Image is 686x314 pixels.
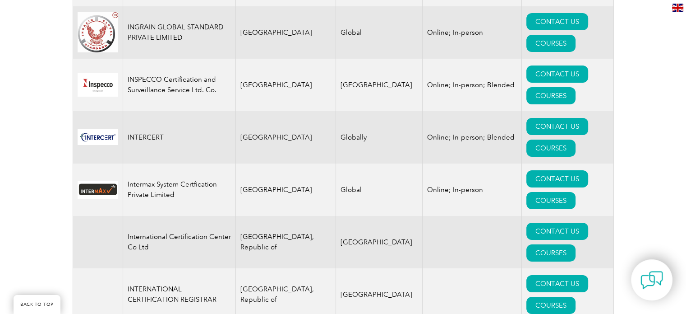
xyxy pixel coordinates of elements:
img: f72924ac-d9bc-ea11-a814-000d3a79823d-logo.jpg [78,129,118,145]
a: COURSES [526,192,576,209]
td: [GEOGRAPHIC_DATA] [235,59,336,111]
td: [GEOGRAPHIC_DATA] [235,111,336,164]
img: en [672,4,683,12]
td: [GEOGRAPHIC_DATA] [235,164,336,216]
td: Globally [336,111,423,164]
img: 67a48d9f-b6c2-ea11-a812-000d3a79722d-logo.jpg [78,12,118,52]
td: [GEOGRAPHIC_DATA], Republic of [235,216,336,268]
td: INTERCERT [123,111,235,164]
a: COURSES [526,140,576,157]
img: contact-chat.png [640,269,663,291]
a: COURSES [526,87,576,104]
a: CONTACT US [526,275,588,292]
a: CONTACT US [526,118,588,135]
a: COURSES [526,297,576,314]
td: Intermax System Certfication Private Limited [123,164,235,216]
td: [GEOGRAPHIC_DATA] [235,6,336,59]
a: CONTACT US [526,223,588,240]
td: Global [336,164,423,216]
td: [GEOGRAPHIC_DATA] [336,59,423,111]
a: CONTACT US [526,170,588,187]
td: Online; In-person [423,6,522,59]
a: COURSES [526,244,576,262]
td: Online; In-person; Blended [423,111,522,164]
td: Online; In-person; Blended [423,59,522,111]
td: International Certification Center Co Ltd [123,216,235,268]
a: BACK TO TOP [14,295,60,314]
a: CONTACT US [526,13,588,30]
td: [GEOGRAPHIC_DATA] [336,216,423,268]
a: COURSES [526,35,576,52]
td: Online; In-person [423,164,522,216]
img: 52fd134e-c3ec-ee11-a1fd-000d3ad2b4d6-logo.jpg [78,181,118,199]
img: 50fa9870-76a4-ea11-a812-000d3a79722d-logo.png [78,283,118,305]
td: Global [336,6,423,59]
a: CONTACT US [526,66,588,83]
img: e7c6e5fb-486f-eb11-a812-00224815377e-logo.png [78,73,118,96]
td: INSPECCO Certification and Surveillance Service Ltd. Co. [123,59,235,111]
td: INGRAIN GLOBAL STANDARD PRIVATE LIMITED [123,6,235,59]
